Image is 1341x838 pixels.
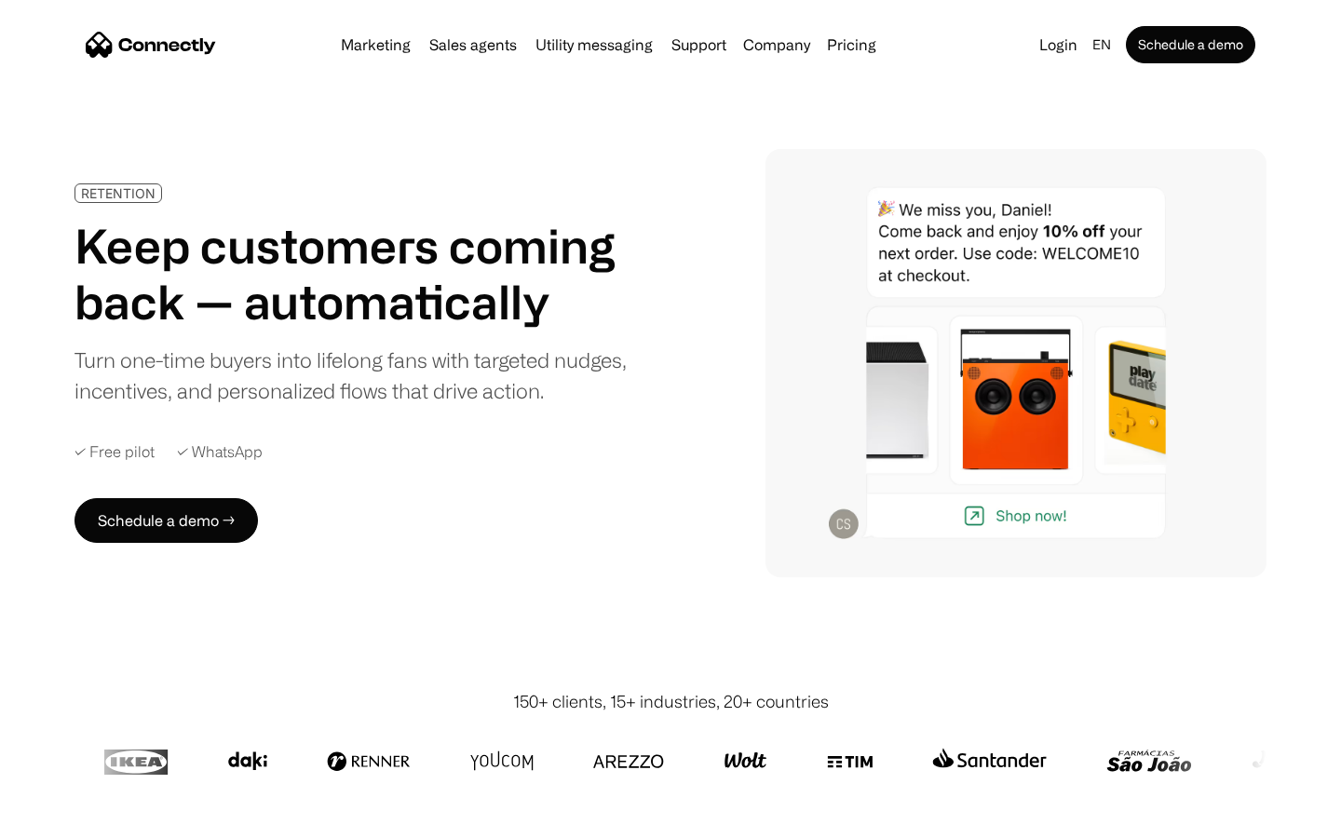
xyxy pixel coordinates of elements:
[37,805,112,831] ul: Language list
[1092,32,1111,58] div: en
[74,498,258,543] a: Schedule a demo →
[513,689,829,714] div: 150+ clients, 15+ industries, 20+ countries
[19,804,112,831] aside: Language selected: English
[177,443,263,461] div: ✓ WhatsApp
[81,186,156,200] div: RETENTION
[819,37,884,52] a: Pricing
[74,443,155,461] div: ✓ Free pilot
[664,37,734,52] a: Support
[333,37,418,52] a: Marketing
[422,37,524,52] a: Sales agents
[74,218,641,330] h1: Keep customers coming back — automatically
[74,345,641,406] div: Turn one-time buyers into lifelong fans with targeted nudges, incentives, and personalized flows ...
[743,32,810,58] div: Company
[1032,32,1085,58] a: Login
[1126,26,1255,63] a: Schedule a demo
[528,37,660,52] a: Utility messaging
